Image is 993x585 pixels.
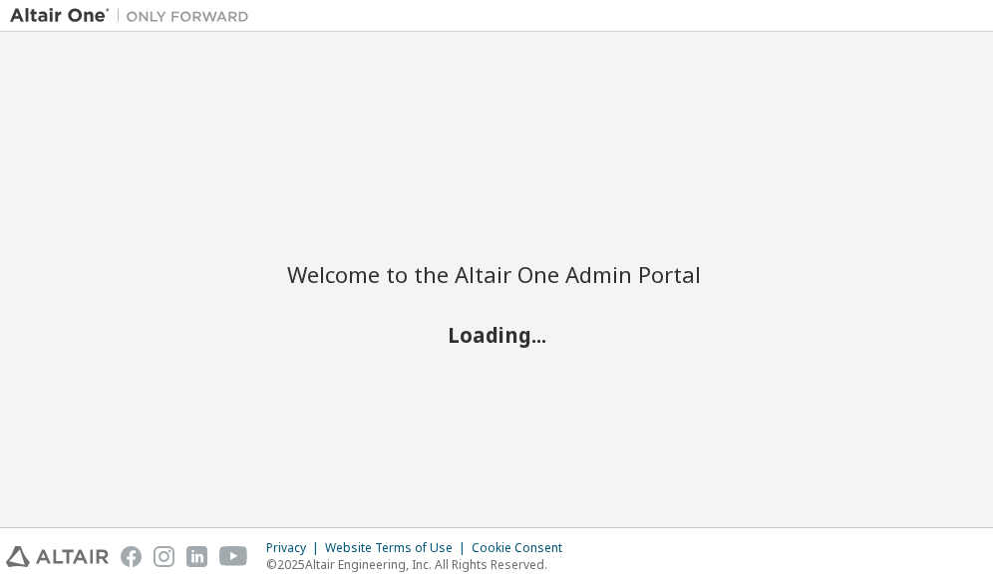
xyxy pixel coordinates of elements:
[186,546,207,567] img: linkedin.svg
[219,546,248,567] img: youtube.svg
[287,321,706,347] h2: Loading...
[10,6,259,26] img: Altair One
[325,540,472,556] div: Website Terms of Use
[121,546,142,567] img: facebook.svg
[6,546,109,567] img: altair_logo.svg
[472,540,574,556] div: Cookie Consent
[266,556,574,573] p: © 2025 Altair Engineering, Inc. All Rights Reserved.
[266,540,325,556] div: Privacy
[287,260,706,288] h2: Welcome to the Altair One Admin Portal
[154,546,174,567] img: instagram.svg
